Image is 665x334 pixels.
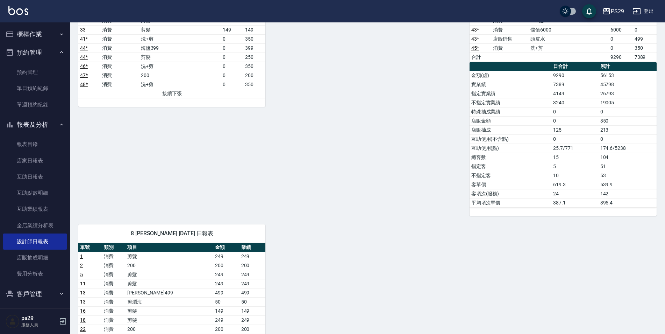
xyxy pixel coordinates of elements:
td: 客單價 [470,180,551,189]
td: 0 [221,71,243,80]
a: 互助業績報表 [3,201,67,217]
a: 全店業績分析表 [3,217,67,234]
td: 金額(虛) [470,71,551,80]
td: 200 [213,325,239,334]
td: 249 [239,252,266,261]
td: 50 [239,297,266,306]
td: 0 [221,34,243,43]
td: 499 [213,288,239,297]
th: 累計 [599,62,657,71]
td: 125 [551,125,599,134]
button: 櫃檯作業 [3,25,67,43]
td: 消費 [491,25,529,34]
td: 洗+剪 [139,80,221,89]
img: Logo [8,6,28,15]
td: 平均項次單價 [470,198,551,207]
td: 剪瀏海 [126,297,213,306]
td: 0 [221,62,243,71]
td: 消費 [100,62,139,71]
td: 接續下張 [78,89,265,98]
td: 350 [633,43,657,53]
td: 53 [599,171,657,180]
td: 洗+剪 [139,62,221,71]
td: 15 [551,153,599,162]
a: 13 [80,299,86,305]
a: 預約管理 [3,64,67,80]
td: 174.6/5238 [599,144,657,153]
td: 剪髮 [126,306,213,315]
td: 0 [551,107,599,116]
td: 10 [551,171,599,180]
td: 剪髮 [126,279,213,288]
a: 33 [80,27,86,33]
h5: ps29 [21,315,57,322]
td: 249 [213,279,239,288]
td: 499 [633,34,657,43]
div: PS29 [611,7,624,16]
a: 1 [80,253,83,259]
td: 7389 [551,80,599,89]
a: 店家日報表 [3,153,67,169]
td: 45798 [599,80,657,89]
td: 不指定實業績 [470,98,551,107]
td: 3240 [551,98,599,107]
table: a dense table [470,62,657,208]
td: 0 [551,116,599,125]
a: 5 [80,272,83,277]
td: 儲值6000 [529,25,609,34]
td: 0 [599,134,657,144]
td: 消費 [100,80,139,89]
td: 消費 [100,43,139,53]
img: Person [6,314,20,328]
td: 200 [243,71,266,80]
td: 消費 [100,34,139,43]
a: 單週預約紀錄 [3,97,67,113]
a: 33 [80,18,86,23]
td: 51 [599,162,657,171]
td: 消費 [491,43,529,53]
td: 539.9 [599,180,657,189]
td: 消費 [100,53,139,62]
td: 399 [243,43,266,53]
td: 消費 [102,270,126,279]
th: 類別 [102,243,126,252]
td: 消費 [100,25,139,34]
td: 26793 [599,89,657,98]
a: 22 [80,326,86,332]
td: 5 [551,162,599,171]
button: 預約管理 [3,43,67,62]
td: 互助使用(不含點) [470,134,551,144]
td: 剪髮 [126,315,213,325]
a: 費用分析表 [3,266,67,282]
td: 客項次(服務) [470,189,551,198]
td: 249 [239,315,266,325]
td: 149 [213,306,239,315]
td: 200 [239,261,266,270]
a: 11 [80,281,86,286]
a: 店販抽成明細 [3,250,67,266]
td: 149 [239,306,266,315]
td: 387.1 [551,198,599,207]
span: 8 [PERSON_NAME] [DATE] 日報表 [87,230,257,237]
td: 0 [551,134,599,144]
td: 特殊抽成業績 [470,107,551,116]
td: 499 [239,288,266,297]
button: 商品管理 [3,303,67,321]
td: 24 [551,189,599,198]
td: 200 [126,325,213,334]
td: 104 [599,153,657,162]
td: 0 [599,107,657,116]
td: 合計 [470,53,491,62]
td: 249 [213,270,239,279]
a: 2 [80,263,83,268]
td: 洗+剪 [139,34,221,43]
a: 18 [80,317,86,323]
td: 9290 [551,71,599,80]
td: 4149 [551,89,599,98]
td: 實業績 [470,80,551,89]
td: 6000 [609,25,632,34]
td: 350 [243,80,266,89]
a: 設計師日報表 [3,234,67,250]
td: 店販抽成 [470,125,551,134]
td: 消費 [102,297,126,306]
